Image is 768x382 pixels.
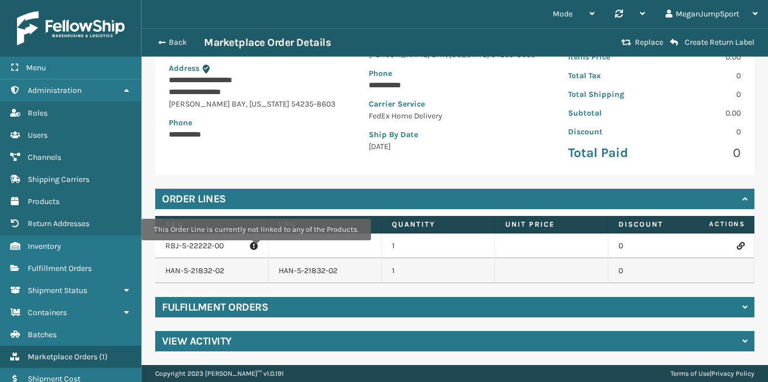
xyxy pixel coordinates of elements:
[505,219,598,230] label: Unit Price
[165,219,258,230] label: SKU
[165,266,224,275] a: HAN-S-21832-02
[568,145,647,162] p: Total Paid
[162,300,268,314] h4: Fulfillment Orders
[162,334,232,348] h4: View Activity
[621,39,632,46] i: Replace
[169,63,199,73] span: Address
[162,192,226,206] h4: Order Lines
[28,175,89,184] span: Shipping Carriers
[28,86,82,95] span: Administration
[673,215,752,234] span: Actions
[28,308,67,317] span: Containers
[608,258,722,283] td: 0
[165,240,258,252] p: RBJ-S-22222-00
[268,258,382,283] td: HAN-S-21832-02
[662,145,741,162] p: 0
[662,88,741,100] p: 0
[568,126,647,138] p: Discount
[169,98,342,110] p: [PERSON_NAME] BAY , [US_STATE] 54235-8603
[28,286,87,295] span: Shipment Status
[662,51,741,63] p: 0.00
[369,141,541,152] p: [DATE]
[28,264,92,273] span: Fulfillment Orders
[28,219,89,228] span: Return Addresses
[204,36,331,49] h3: Marketplace Order Details
[392,219,484,230] label: Quantity
[369,67,541,79] p: Phone
[155,365,284,382] p: Copyright 2023 [PERSON_NAME]™ v 1.0.191
[28,108,48,118] span: Roles
[28,130,48,140] span: Users
[369,110,541,122] p: FedEx Home Delivery
[28,330,57,339] span: Batches
[26,63,46,73] span: Menu
[28,352,97,362] span: Marketplace Orders
[553,9,573,19] span: Mode
[152,37,204,48] button: Back
[279,219,371,230] label: UPC
[608,234,722,258] td: 0
[568,107,647,119] p: Subtotal
[568,88,647,100] p: Total Shipping
[670,38,678,47] i: Create Return Label
[711,370,754,377] a: Privacy Policy
[618,37,667,48] button: Replace
[28,152,61,162] span: Channels
[169,117,342,129] p: Phone
[28,197,59,206] span: Products
[369,98,541,110] p: Carrier Service
[662,70,741,82] p: 0
[671,365,754,382] div: |
[99,352,108,362] span: ( 1 )
[17,11,125,45] img: logo
[667,37,758,48] button: Create Return Label
[618,219,711,230] label: Discount
[382,258,495,283] td: 1
[568,70,647,82] p: Total Tax
[28,241,61,251] span: Inventory
[369,129,541,141] p: Ship By Date
[568,51,647,63] p: Items Price
[662,126,741,138] p: 0
[737,242,744,250] i: Link Order Line
[382,234,495,258] td: 1
[662,107,741,119] p: 0.00
[671,370,710,377] a: Terms of Use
